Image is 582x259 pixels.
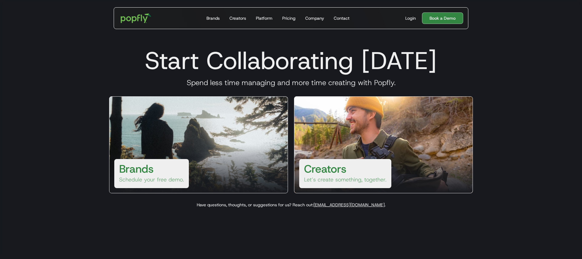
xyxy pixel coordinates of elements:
[119,161,154,176] h3: Brands
[227,8,249,29] a: Creators
[422,12,463,24] a: Book a Demo
[305,15,324,21] div: Company
[116,9,156,27] a: home
[256,15,273,21] div: Platform
[334,15,350,21] div: Contact
[282,15,296,21] div: Pricing
[229,15,246,21] div: Creators
[313,202,385,208] a: [EMAIL_ADDRESS][DOMAIN_NAME]
[405,15,416,21] div: Login
[102,46,480,75] h1: Start Collaborating [DATE]
[204,8,222,29] a: Brands
[294,96,473,193] a: CreatorsLet’s create something, together.
[331,8,352,29] a: Contact
[303,8,326,29] a: Company
[304,176,386,183] p: Let’s create something, together.
[304,161,346,176] h3: Creators
[253,8,275,29] a: Platform
[280,8,298,29] a: Pricing
[403,15,418,21] a: Login
[119,176,184,183] p: Schedule your free demo.
[206,15,220,21] div: Brands
[102,78,480,87] h3: Spend less time managing and more time creating with Popfly.
[102,202,480,208] p: Have questions, thoughts, or suggestions for us? Reach out: .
